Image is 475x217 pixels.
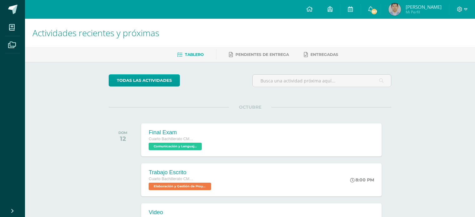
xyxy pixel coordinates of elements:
div: Trabajo Escrito [149,169,213,176]
span: OCTUBRE [229,104,271,110]
span: Comunicación y Lenguaje L3 Inglés 'D' [149,143,202,150]
a: todas las Actividades [109,74,180,86]
span: 187 [371,8,378,15]
a: Entregadas [304,50,338,60]
span: Cuarto Bachillerato CMP Bachillerato en CCLL con Orientación en Computación [149,137,195,141]
div: 8:00 PM [350,177,374,183]
span: Mi Perfil [406,9,442,15]
div: Final Exam [149,129,203,136]
div: 12 [118,135,127,142]
span: Elaboración y Gestión de Proyectos 'D' [149,183,211,190]
img: 44dd3bf742def46fe40c35bca71ae66c.png [388,3,401,16]
input: Busca una actividad próxima aquí... [253,75,391,87]
span: Pendientes de entrega [235,52,289,57]
span: Tablero [185,52,204,57]
div: DOM [118,131,127,135]
a: Pendientes de entrega [229,50,289,60]
span: Cuarto Bachillerato CMP Bachillerato en CCLL con Orientación en Computación [149,177,195,181]
span: Entregadas [310,52,338,57]
span: [PERSON_NAME] [406,4,442,10]
div: Video [149,209,213,216]
a: Tablero [177,50,204,60]
span: Actividades recientes y próximas [32,27,159,39]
